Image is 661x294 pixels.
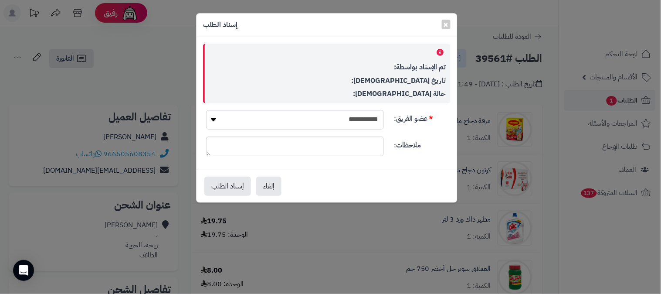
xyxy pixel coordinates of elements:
[390,137,454,150] label: ملاحظات:
[256,177,281,196] button: إلغاء
[394,62,446,72] strong: تم الإسناد بواسطة:
[353,89,446,99] strong: حالة [DEMOGRAPHIC_DATA]:
[204,177,251,196] button: إسناد الطلب
[351,75,446,86] strong: تاريخ [DEMOGRAPHIC_DATA]:
[442,20,451,29] button: Close
[444,18,449,31] span: ×
[13,260,34,281] div: Open Intercom Messenger
[203,20,237,30] h4: إسناد الطلب
[390,110,454,124] label: عضو الفريق:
